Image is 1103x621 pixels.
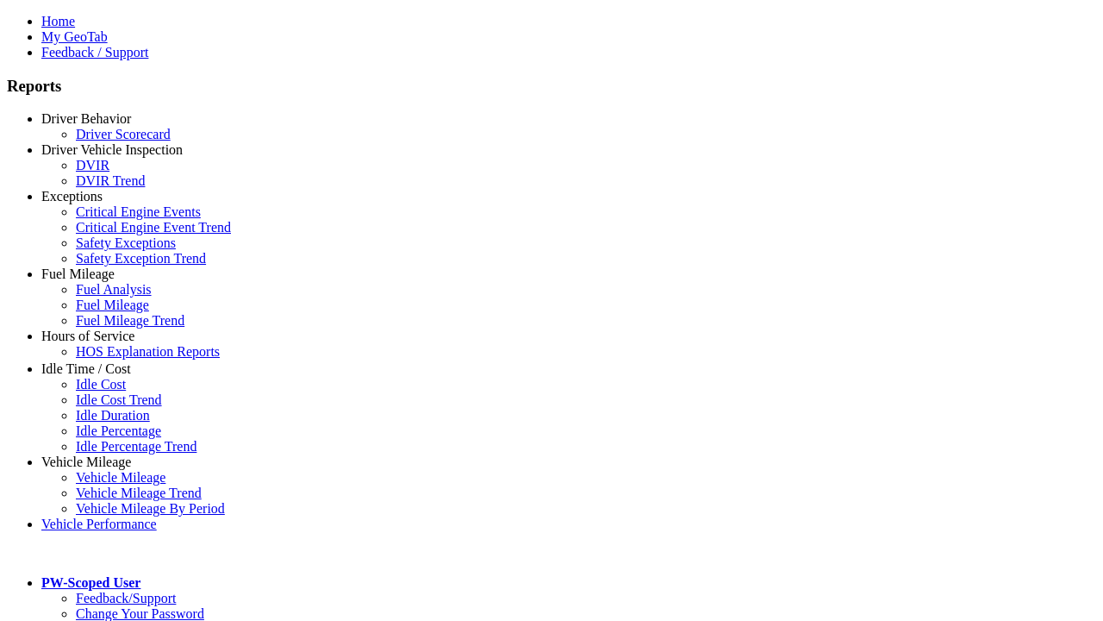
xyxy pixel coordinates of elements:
[76,501,225,516] a: Vehicle Mileage By Period
[41,29,108,44] a: My GeoTab
[76,360,239,374] a: HOS Violation Audit Reports
[41,575,140,590] a: PW-Scoped User
[7,77,1096,96] h3: Reports
[76,486,202,500] a: Vehicle Mileage Trend
[41,111,131,126] a: Driver Behavior
[76,606,204,621] a: Change Your Password
[41,267,115,281] a: Fuel Mileage
[41,189,103,204] a: Exceptions
[76,127,171,141] a: Driver Scorecard
[41,455,131,469] a: Vehicle Mileage
[76,344,220,359] a: HOS Explanation Reports
[76,313,184,328] a: Fuel Mileage Trend
[41,329,134,343] a: Hours of Service
[41,142,183,157] a: Driver Vehicle Inspection
[76,377,126,392] a: Idle Cost
[76,220,231,235] a: Critical Engine Event Trend
[76,158,109,172] a: DVIR
[41,45,148,60] a: Feedback / Support
[76,423,161,438] a: Idle Percentage
[76,235,176,250] a: Safety Exceptions
[41,517,157,531] a: Vehicle Performance
[76,298,149,312] a: Fuel Mileage
[76,408,150,423] a: Idle Duration
[76,173,145,188] a: DVIR Trend
[76,439,196,454] a: Idle Percentage Trend
[76,470,165,485] a: Vehicle Mileage
[76,591,176,605] a: Feedback/Support
[76,392,162,407] a: Idle Cost Trend
[76,282,152,297] a: Fuel Analysis
[76,251,206,266] a: Safety Exception Trend
[41,14,75,28] a: Home
[76,204,201,219] a: Critical Engine Events
[41,361,131,376] a: Idle Time / Cost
